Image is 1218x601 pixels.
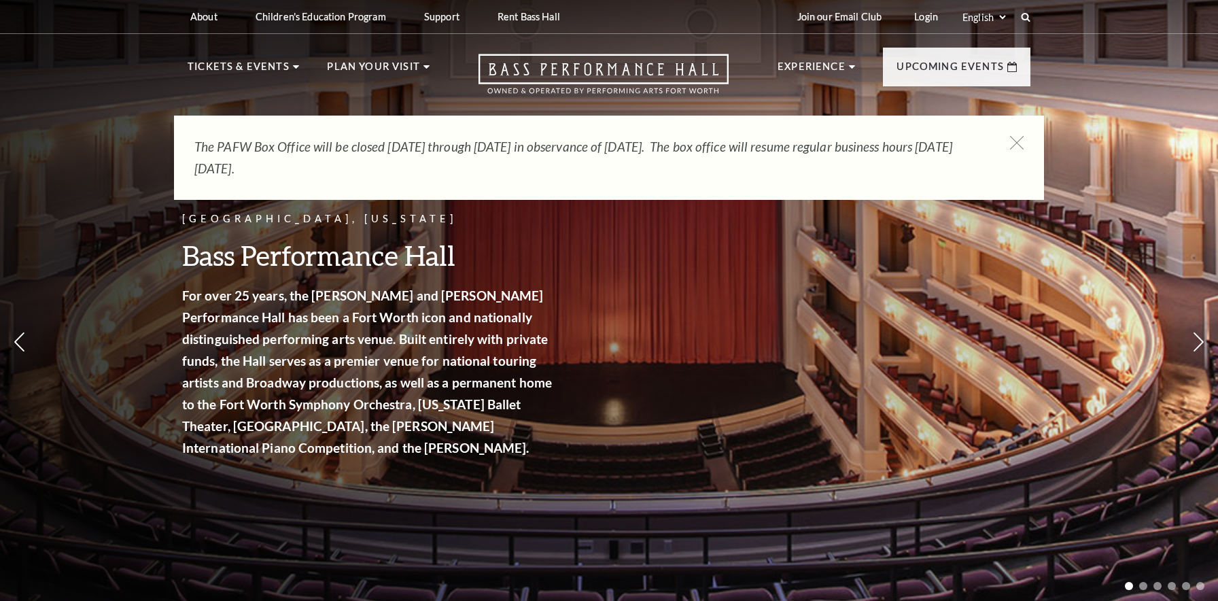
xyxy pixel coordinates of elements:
[194,139,952,176] em: The PAFW Box Office will be closed [DATE] through [DATE] in observance of [DATE]. The box office ...
[424,11,459,22] p: Support
[190,11,217,22] p: About
[188,58,290,83] p: Tickets & Events
[960,11,1008,24] select: Select:
[182,288,552,456] strong: For over 25 years, the [PERSON_NAME] and [PERSON_NAME] Performance Hall has been a Fort Worth ico...
[498,11,560,22] p: Rent Bass Hall
[182,238,556,273] h3: Bass Performance Hall
[327,58,420,83] p: Plan Your Visit
[897,58,1004,83] p: Upcoming Events
[778,58,846,83] p: Experience
[182,211,556,228] p: [GEOGRAPHIC_DATA], [US_STATE]
[256,11,386,22] p: Children's Education Program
